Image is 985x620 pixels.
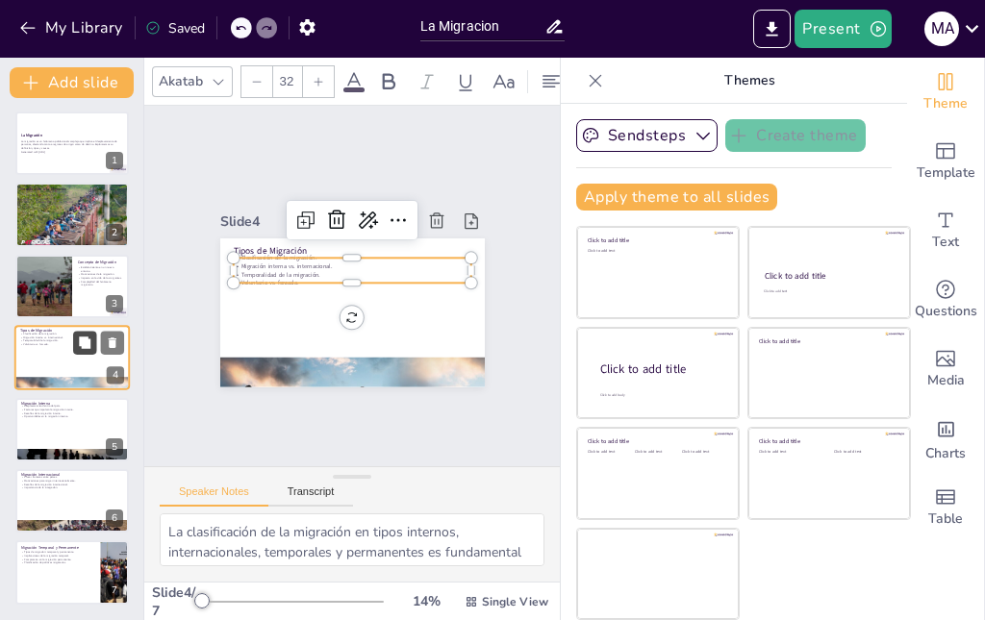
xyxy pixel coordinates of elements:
[107,367,124,384] div: 4
[21,133,42,137] strong: La Migración
[15,398,129,461] div: 5
[764,289,892,294] div: Click to add text
[21,555,95,558] p: Implicaciones de la migración temporal.
[15,112,129,175] div: 1
[21,414,123,418] p: Oportunidades en la migración interna.
[759,336,897,344] div: Click to add title
[907,473,984,542] div: Add a table
[588,450,631,455] div: Click to add text
[21,408,123,411] p: Factores que impulsan la migración interna.
[101,332,124,355] button: Delete Slide
[78,280,123,286] p: Complejidad del fenómeno migratorio.
[20,328,124,334] p: Tipos de Migración
[15,183,129,246] div: 2
[907,404,984,473] div: Add charts and graphs
[907,196,984,265] div: Add text boxes
[257,206,467,332] p: Migración interna vs. internacional.
[265,156,324,200] div: Slide 4
[14,12,131,43] button: My Library
[907,335,984,404] div: Add images, graphics, shapes or video
[152,583,199,620] div: Slide 4 / 7
[78,276,123,280] p: Impacto en la vida de los migrantes.
[21,193,123,197] p: Las causas de la migración son diversas.
[20,335,124,339] p: Migración interna vs. internacional.
[21,404,123,408] p: Desplazamiento dentro del país.
[106,582,123,599] div: 7
[106,438,123,456] div: 5
[907,127,984,196] div: Add ready made slides
[588,236,725,244] div: Click to add title
[420,12,545,40] input: Insert title
[576,184,777,211] button: Apply theme to all slides
[21,545,95,551] p: Migración Temporal y Permanente
[759,450,820,455] div: Click to add text
[795,10,891,48] button: Present
[923,93,968,114] span: Theme
[924,10,959,48] button: M A
[268,485,354,507] button: Transcript
[21,476,123,480] p: Cruzar fronteras entre países.
[21,551,95,555] p: Tipos de migración: temporal y permanente.
[21,400,123,406] p: Migración Interna
[21,561,95,565] p: Planificación de políticas migratorias.
[403,592,449,610] div: 14 %
[15,540,129,604] div: 7
[78,272,123,276] p: Motivaciones de la migración.
[106,295,123,312] div: 3
[611,58,888,104] p: Themes
[106,224,123,241] div: 2
[15,469,129,533] div: 6
[915,301,977,322] span: Questions
[21,150,123,154] p: Generated with [URL]
[21,479,123,483] p: Motivaciones para migrar internacionalmente.
[21,486,123,490] p: Importancia de la integración.
[160,485,268,507] button: Speaker Notes
[725,119,866,152] button: Create theme
[765,270,893,282] div: Click to add title
[588,249,725,254] div: Click to add text
[20,333,124,336] p: Clasificación de la migración.
[21,139,123,150] p: La migración es un fenómeno poblacional complejo que implica el desplazamiento de personas, afect...
[73,332,96,355] button: Duplicate Slide
[21,411,123,415] p: Desafíos de la migración interna.
[21,483,123,486] p: Desafíos de la migración internacional.
[78,260,123,265] p: Concepto de Migración
[21,186,123,191] p: Introducción a la Migración
[588,437,725,445] div: Click to add title
[928,508,963,530] span: Table
[932,232,959,253] span: Text
[14,325,130,390] div: 4
[106,152,123,169] div: 1
[924,12,959,46] div: M A
[576,119,718,152] button: Sendsteps
[21,200,123,204] p: La migración puede ser voluntaria o forzada.
[21,189,123,193] p: La migración impacta la demografía.
[160,513,544,566] textarea: La clasificación de la migración en tipos internos, internacionales, temporales y permanentes es ...
[21,472,123,478] p: Migración Internacional
[927,370,965,391] span: Media
[106,509,123,527] div: 6
[78,265,123,272] p: Establecimiento en un nuevo entorno.
[21,197,123,201] p: Afecta a comunidades de origen y destino.
[20,339,124,343] p: Temporalidad de la migración.
[145,19,205,37] div: Saved
[635,450,678,455] div: Click to add text
[15,255,129,318] div: 3
[907,58,984,127] div: Change the overall theme
[834,450,895,455] div: Click to add text
[600,361,723,378] div: Click to add title
[21,558,95,562] p: Compromiso en la migración permanente.
[682,450,725,455] div: Click to add text
[600,393,721,398] div: Click to add body
[753,10,791,48] button: Export to PowerPoint
[925,443,966,464] span: Charts
[482,594,548,609] span: Single View
[155,68,207,94] div: Akatab
[907,265,984,335] div: Get real-time input from your audience
[10,67,134,98] button: Add slide
[20,343,124,347] p: Voluntaria vs. forzada.
[759,437,897,445] div: Click to add title
[253,213,464,339] p: Temporalidad de la migración.
[917,162,975,184] span: Template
